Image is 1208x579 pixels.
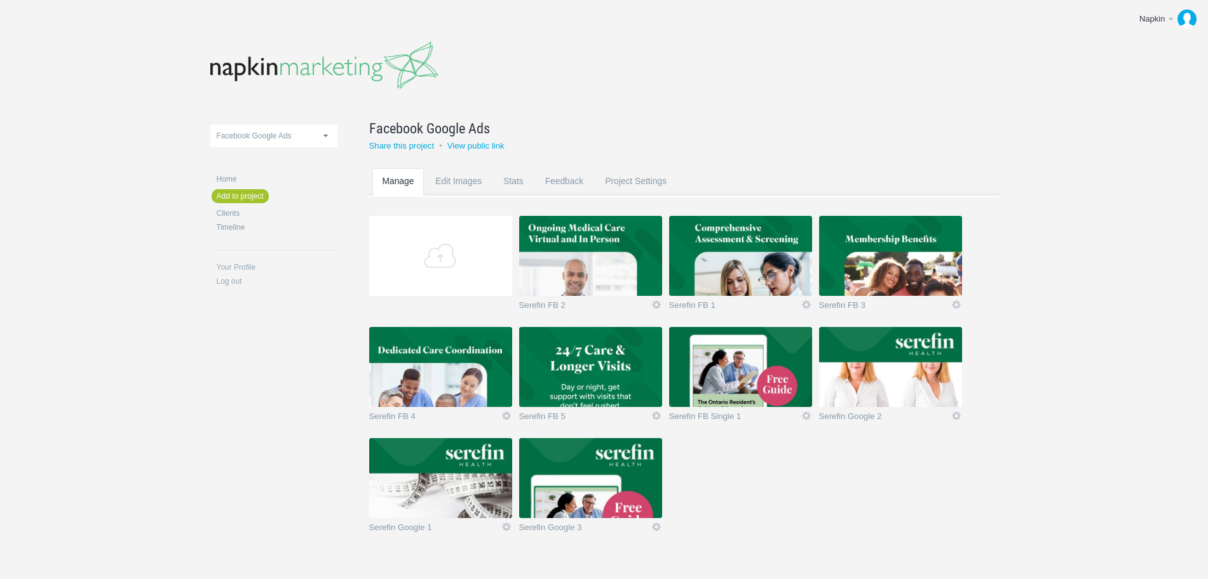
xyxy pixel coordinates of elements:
[669,216,812,296] img: napkinmarketing_pa9yhp_thumb.jpg
[501,410,512,422] a: Icon
[519,523,651,536] a: Serefin Google 3
[217,263,337,271] a: Your Profile
[519,327,662,407] img: napkinmarketing_0dpyis_thumb.jpg
[1130,6,1202,32] a: Napkin
[819,327,962,407] img: napkinmarketing_cgfjdt_thumb.jpg
[819,216,962,296] img: napkinmarketing_m0qp2q_thumb.jpg
[801,410,812,422] a: Icon
[369,327,512,407] img: napkinmarketing_l6hrc5_thumb.jpg
[669,327,812,407] img: napkinmarketing_9fl3cv_thumb.jpg
[519,412,651,425] a: Serefin FB 5
[217,223,337,231] a: Timeline
[425,168,492,218] a: Edit Images
[217,210,337,217] a: Clients
[801,299,812,310] a: Icon
[669,412,801,425] a: Serefin FB Single 1
[819,301,951,314] a: Serefin FB 3
[651,299,662,310] a: Icon
[669,301,801,314] a: Serefin FB 1
[951,410,962,422] a: Icon
[493,168,533,218] a: Stats
[369,412,501,425] a: Serefin FB 4
[217,175,337,183] a: Home
[951,299,962,310] a: Icon
[595,168,677,218] a: Project Settings
[217,131,292,140] span: Facebook Google Ads
[212,189,269,203] a: Add to project
[369,216,512,296] a: Add
[651,410,662,422] a: Icon
[369,523,501,536] a: Serefin Google 1
[519,301,651,314] a: Serefin FB 2
[369,438,512,518] img: napkinmarketing_jpq5o3_thumb.jpg
[217,277,337,285] a: Log out
[651,521,662,533] a: Icon
[210,41,438,90] img: napkinmarketing-logo_20160520102043.png
[369,118,968,138] a: Facebook Google Ads
[819,412,951,425] a: Serefin Google 2
[369,118,490,138] span: Facebook Google Ads
[1139,13,1166,25] div: Napkin
[1177,10,1197,29] img: 962c44cf9417398e979bba9dc8fee69e
[369,141,435,150] a: Share this project
[439,141,442,150] small: •
[535,168,594,218] a: Feedback
[447,141,505,150] a: View public link
[372,168,424,218] a: Manage
[519,438,662,518] img: napkinmarketing_ad2soo_thumb.jpg
[501,521,512,533] a: Icon
[519,216,662,296] img: napkinmarketing_z6cg59_thumb.jpg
